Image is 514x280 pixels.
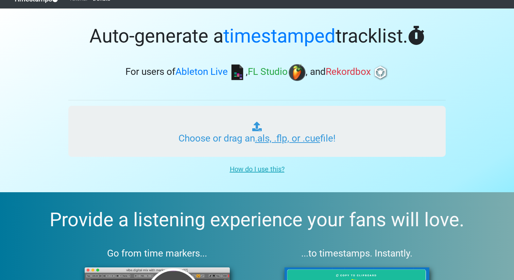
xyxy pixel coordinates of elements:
[326,66,371,78] span: Rekordbox
[229,64,246,81] img: ableton.png
[223,25,336,47] span: timestamped
[175,66,228,78] span: Ableton Live
[372,64,389,81] img: rb.png
[68,64,446,81] h3: For users of , , and
[268,248,446,259] h3: ...to timestamps. Instantly.
[248,66,288,78] span: FL Studio
[68,248,246,259] h3: Go from time markers...
[230,165,285,173] u: How do I use this?
[289,64,306,81] img: fl.png
[16,209,498,231] h2: Provide a listening experience your fans will love.
[68,25,446,48] h1: Auto-generate a tracklist.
